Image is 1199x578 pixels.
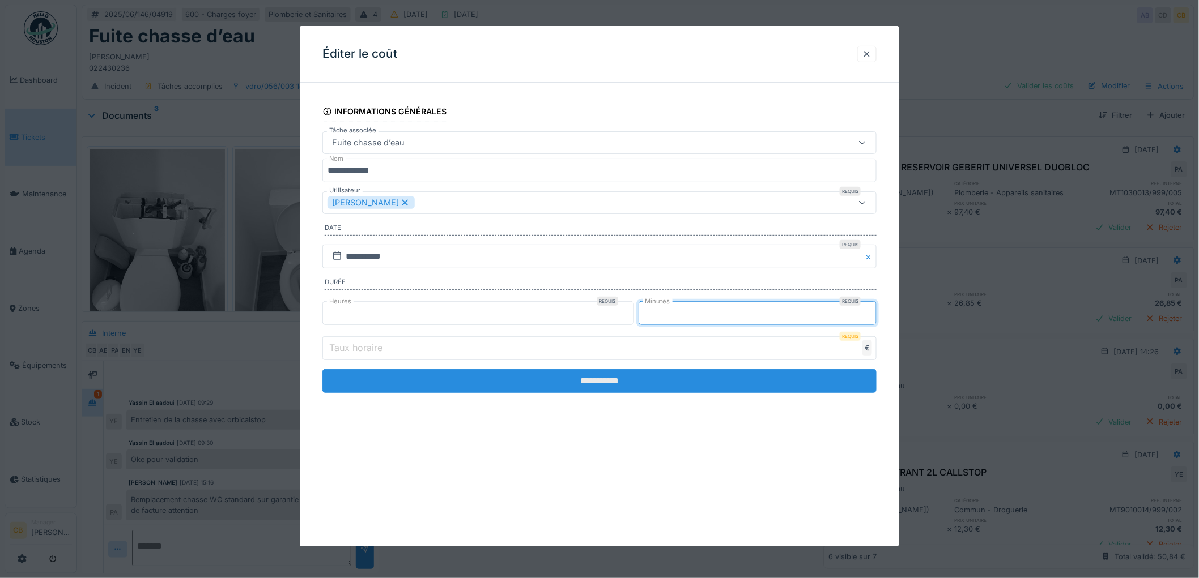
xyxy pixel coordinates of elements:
[327,186,363,195] label: Utilisateur
[325,223,877,236] label: Date
[597,297,618,306] div: Requis
[864,245,877,268] button: Close
[327,341,385,354] label: Taux horaire
[643,297,673,306] label: Minutes
[840,240,861,249] div: Requis
[327,154,346,164] label: Nom
[327,126,379,135] label: Tâche associée
[328,196,415,209] div: [PERSON_NAME]
[328,136,409,149] div: Fuite chasse d’eau
[840,332,861,341] div: Requis
[862,340,872,356] div: €
[325,277,877,290] label: Durée
[322,103,447,122] div: Informations générales
[327,297,354,306] label: Heures
[840,187,861,196] div: Requis
[840,297,861,306] div: Requis
[322,47,397,61] h3: Éditer le coût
